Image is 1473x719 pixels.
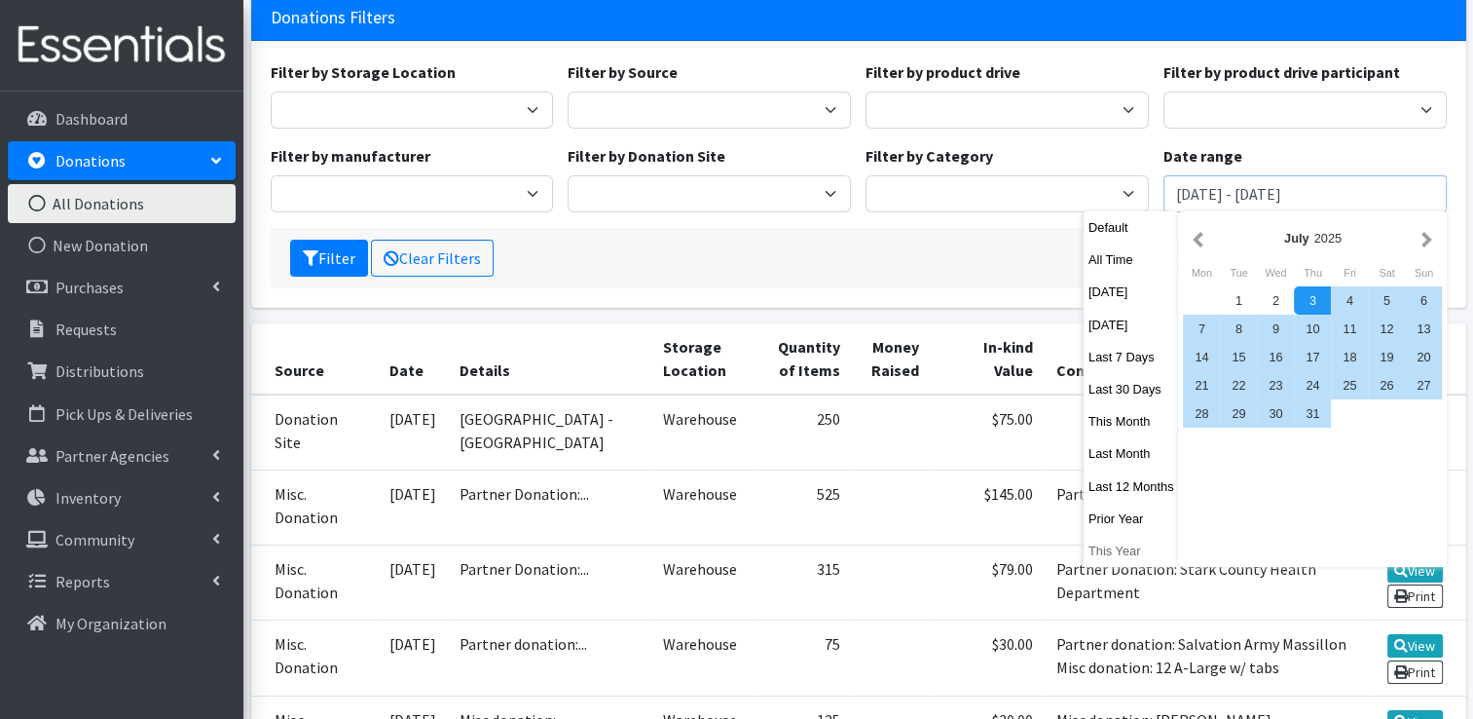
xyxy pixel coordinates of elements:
label: Filter by product drive [865,60,1020,84]
td: $30.00 [931,621,1045,696]
div: 18 [1331,343,1368,371]
button: [DATE] [1084,311,1179,339]
p: Donations [55,151,126,170]
th: Date [378,323,448,395]
a: Inventory [8,478,236,517]
td: Misc. Donation [251,470,378,545]
p: Reports [55,572,110,591]
a: Pick Ups & Deliveries [8,395,236,434]
a: Print [1387,661,1443,684]
td: [DATE] [378,395,448,471]
td: Donation Site [251,395,378,471]
p: Requests [55,320,117,339]
td: 525 [756,470,852,545]
td: Partner Donation: Towpath Trail YMCA [1045,470,1368,545]
div: 13 [1405,315,1442,343]
div: 12 [1368,315,1405,343]
label: Filter by Donation Site [568,144,725,168]
td: Warehouse [651,546,756,621]
td: Partner donation:... [448,621,651,696]
div: Sunday [1405,260,1442,285]
a: View [1387,559,1443,583]
p: My Organization [55,614,166,633]
td: [DATE] [378,546,448,621]
a: Donations [8,141,236,180]
p: Pick Ups & Deliveries [55,404,193,424]
div: 14 [1183,343,1220,371]
th: Quantity of Items [756,323,852,395]
div: 27 [1405,371,1442,399]
button: This Month [1084,407,1179,435]
button: Prior Year [1084,505,1179,533]
td: $79.00 [931,546,1045,621]
div: 28 [1183,399,1220,428]
div: 2 [1257,286,1294,315]
a: New Donation [8,226,236,265]
span: 2025 [1313,231,1341,246]
td: Partner Donation:... [448,546,651,621]
div: 17 [1294,343,1331,371]
div: 26 [1368,371,1405,399]
a: Reports [8,562,236,601]
div: 3 [1294,286,1331,315]
div: Tuesday [1220,260,1257,285]
td: $145.00 [931,470,1045,545]
div: 9 [1257,315,1294,343]
td: Partner Donation:... [448,470,651,545]
th: Source [251,323,378,395]
a: Dashboard [8,99,236,138]
p: Dashboard [55,109,128,129]
td: Misc. Donation [251,546,378,621]
div: 4 [1331,286,1368,315]
div: 5 [1368,286,1405,315]
div: Saturday [1368,260,1405,285]
div: 29 [1220,399,1257,428]
td: Partner donation: Salvation Army Massillon Misc donation: 12 A-Large w/ tabs [1045,621,1368,696]
td: [GEOGRAPHIC_DATA] - [GEOGRAPHIC_DATA] [448,395,651,471]
a: All Donations [8,184,236,223]
label: Filter by product drive participant [1163,60,1400,84]
div: Thursday [1294,260,1331,285]
button: Last 7 Days [1084,343,1179,371]
td: Warehouse [651,621,756,696]
button: Last 12 Months [1084,473,1179,501]
h3: Donations Filters [271,8,395,28]
div: Wednesday [1257,260,1294,285]
td: $75.00 [931,395,1045,471]
label: Date range [1163,144,1242,168]
th: Storage Location [651,323,756,395]
input: January 1, 2011 - December 31, 2011 [1163,175,1447,212]
div: 21 [1183,371,1220,399]
td: Misc. Donation [251,621,378,696]
td: [DATE] [378,470,448,545]
p: Distributions [55,361,144,381]
p: Partner Agencies [55,446,169,466]
a: Partner Agencies [8,436,236,475]
div: 20 [1405,343,1442,371]
div: 23 [1257,371,1294,399]
div: 15 [1220,343,1257,371]
button: [DATE] [1084,278,1179,306]
div: 31 [1294,399,1331,428]
button: Filter [290,240,368,277]
label: Filter by Category [865,144,993,168]
td: Warehouse [651,470,756,545]
button: This Year [1084,537,1179,565]
a: My Organization [8,604,236,643]
a: Print [1387,585,1443,608]
p: Inventory [55,488,121,508]
td: [DATE] [378,621,448,696]
label: Filter by Storage Location [271,60,456,84]
td: 315 [756,546,852,621]
p: Community [55,530,134,549]
a: Community [8,520,236,559]
th: Details [448,323,651,395]
button: Last Month [1084,439,1179,468]
button: Default [1084,213,1179,242]
button: All Time [1084,246,1179,274]
div: 22 [1220,371,1257,399]
label: Filter by Source [568,60,678,84]
img: HumanEssentials [8,13,236,78]
div: Monday [1183,260,1220,285]
th: Money Raised [852,323,931,395]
